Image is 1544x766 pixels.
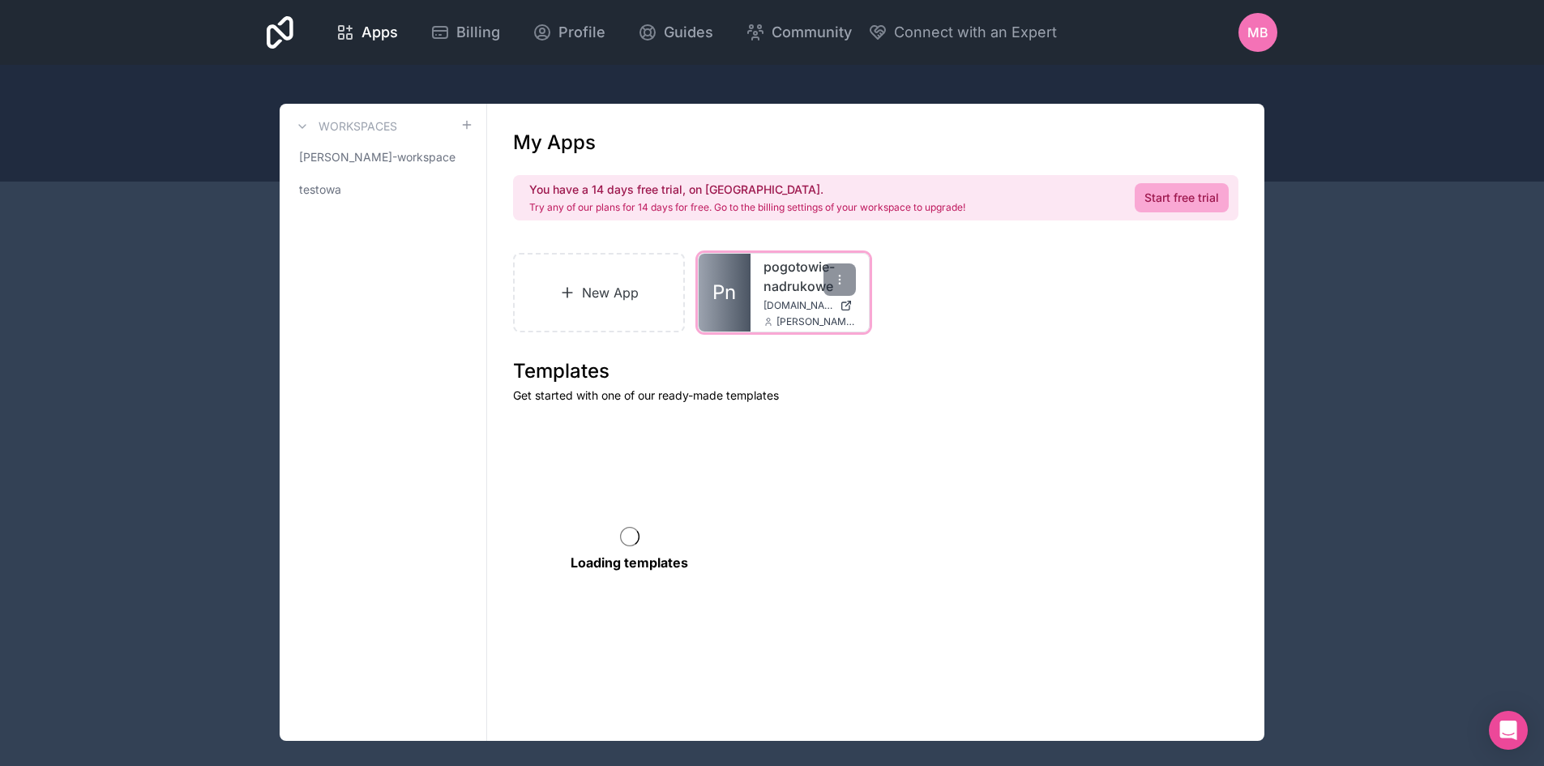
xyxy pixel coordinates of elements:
[513,358,1238,384] h1: Templates
[513,253,685,332] a: New App
[299,149,456,165] span: [PERSON_NAME]-workspace
[323,15,411,50] a: Apps
[763,299,833,312] span: [DOMAIN_NAME]
[1489,711,1528,750] div: Open Intercom Messenger
[664,21,713,44] span: Guides
[513,130,596,156] h1: My Apps
[571,553,688,572] p: Loading templates
[361,21,398,44] span: Apps
[772,21,852,44] span: Community
[513,387,1238,404] p: Get started with one of our ready-made templates
[529,182,965,198] h2: You have a 14 days free trial, on [GEOGRAPHIC_DATA].
[529,201,965,214] p: Try any of our plans for 14 days for free. Go to the billing settings of your workspace to upgrade!
[733,15,865,50] a: Community
[894,21,1057,44] span: Connect with an Expert
[776,315,856,328] span: [PERSON_NAME][EMAIL_ADDRESS][DOMAIN_NAME]
[868,21,1057,44] button: Connect with an Expert
[712,280,736,306] span: Pn
[625,15,726,50] a: Guides
[699,254,751,332] a: Pn
[763,257,856,296] a: pogotowie-nadrukowe
[293,175,473,204] a: testowa
[456,21,500,44] span: Billing
[299,182,341,198] span: testowa
[1247,23,1268,42] span: MB
[520,15,618,50] a: Profile
[763,299,856,312] a: [DOMAIN_NAME]
[319,118,397,135] h3: Workspaces
[558,21,605,44] span: Profile
[293,117,397,136] a: Workspaces
[417,15,513,50] a: Billing
[1135,183,1229,212] a: Start free trial
[293,143,473,172] a: [PERSON_NAME]-workspace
